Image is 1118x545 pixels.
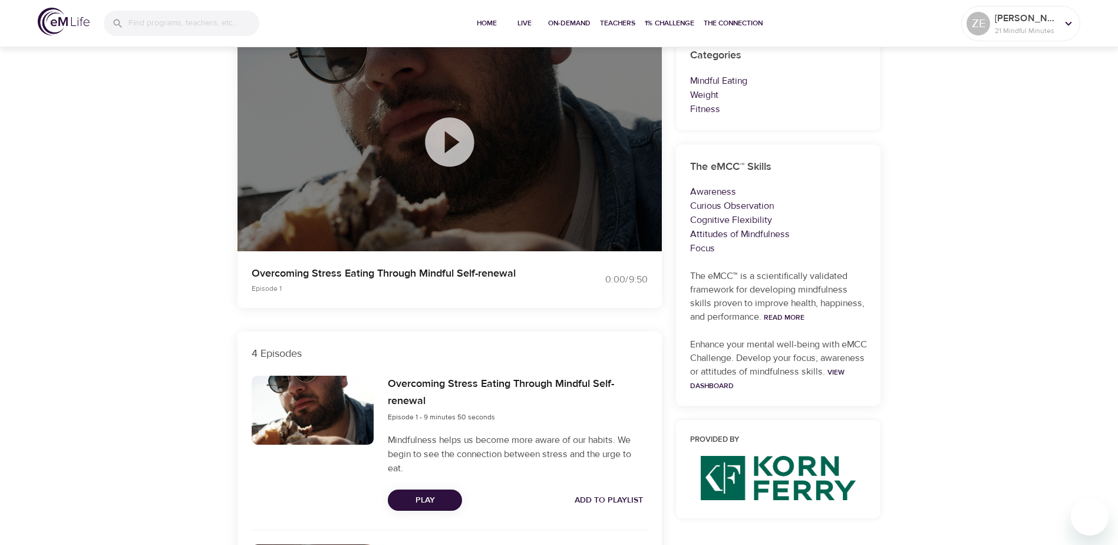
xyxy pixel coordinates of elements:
[690,213,867,227] p: Cognitive Flexibility
[690,241,867,255] p: Focus
[397,493,453,508] span: Play
[764,313,804,322] a: Read More
[690,227,867,241] p: Attitudes of Mindfulness
[570,490,648,511] button: Add to Playlist
[995,25,1057,36] p: 21 Mindful Minutes
[252,346,648,362] p: 4 Episodes
[388,376,647,410] h6: Overcoming Stress Eating Through Mindful Self-renewal
[559,273,648,287] div: 0:00 / 9:50
[252,265,545,281] p: Overcoming Stress Eating Through Mindful Self-renewal
[690,88,867,102] p: Weight
[690,199,867,213] p: Curious Observation
[600,17,635,29] span: Teachers
[38,8,90,35] img: logo
[995,11,1057,25] p: [PERSON_NAME] banana
[388,433,647,475] p: Mindfulness helps us become more aware of our habits. We begin to see the connection between stre...
[690,47,867,64] h6: Categories
[690,74,867,88] p: Mindful Eating
[1071,498,1109,536] iframe: Button to launch messaging window
[704,17,763,29] span: The Connection
[690,102,867,116] p: Fitness
[645,17,694,29] span: 1% Challenge
[690,338,867,392] p: Enhance your mental well-being with eMCC Challenge. Develop your focus, awareness or attitudes of...
[690,367,845,390] a: View Dashboard
[128,11,259,36] input: Find programs, teachers, etc...
[690,270,867,324] p: The eMCC™ is a scientifically validated framework for developing mindfulness skills proven to imp...
[510,17,539,29] span: Live
[388,412,495,422] span: Episode 1 - 9 minutes 50 seconds
[252,283,545,294] p: Episode 1
[575,493,643,508] span: Add to Playlist
[701,456,855,500] img: KF%20green%20logo%202.20.2025.png
[473,17,501,29] span: Home
[690,434,867,446] h6: Provided by
[690,159,867,176] h6: The eMCC™ Skills
[690,185,867,199] p: Awareness
[388,490,462,511] button: Play
[967,12,990,35] div: ZE
[548,17,591,29] span: On-Demand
